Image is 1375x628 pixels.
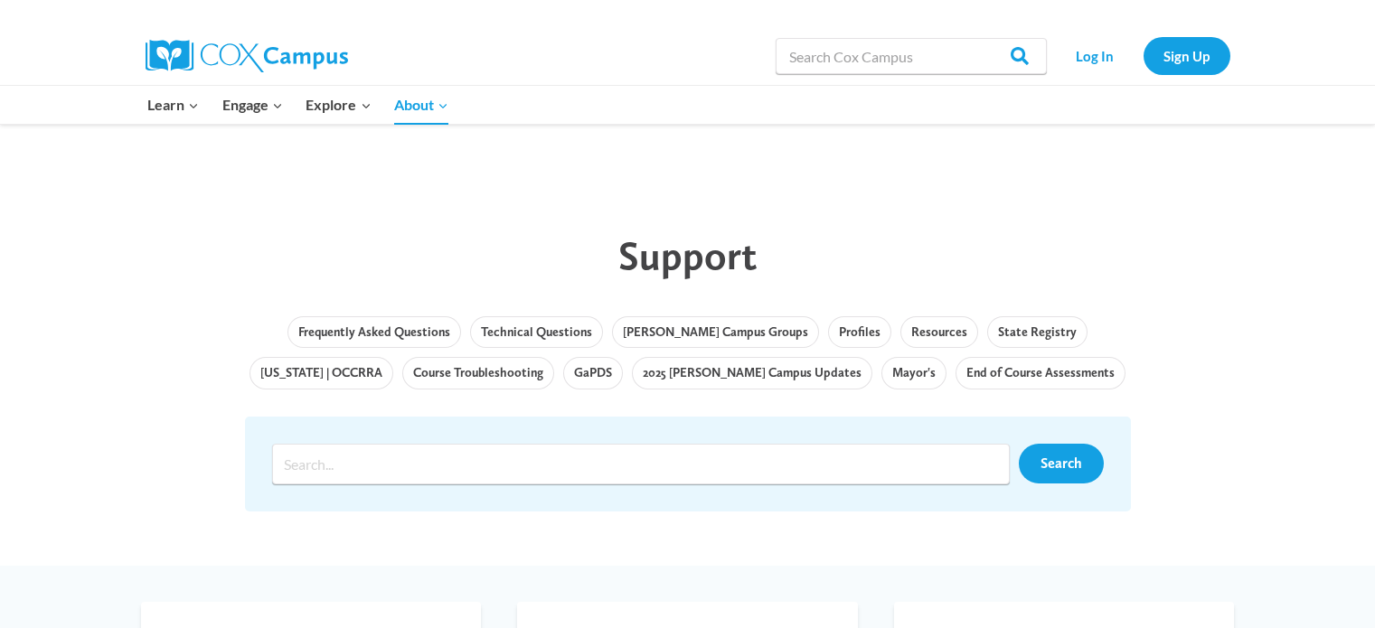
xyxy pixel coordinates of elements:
span: Explore [306,93,371,117]
a: 2025 [PERSON_NAME] Campus Updates [632,357,872,389]
a: Technical Questions [470,316,603,349]
a: Profiles [828,316,891,349]
a: Frequently Asked Questions [287,316,461,349]
span: Engage [222,93,283,117]
a: Resources [900,316,978,349]
span: Learn [147,93,199,117]
a: Sign Up [1144,37,1230,74]
span: Search [1041,455,1082,472]
a: Mayor's [881,357,946,389]
a: Course Troubleshooting [402,357,554,389]
a: [PERSON_NAME] Campus Groups [612,316,819,349]
input: Search input [272,444,1010,484]
input: Search Cox Campus [776,38,1047,74]
img: Cox Campus [146,40,348,72]
a: [US_STATE] | OCCRRA [250,357,393,389]
a: GaPDS [563,357,623,389]
a: End of Course Assessments [956,357,1125,389]
nav: Primary Navigation [137,86,460,124]
nav: Secondary Navigation [1056,37,1230,74]
a: Log In [1056,37,1135,74]
span: Support [618,231,757,279]
span: About [394,93,448,117]
a: Search [1019,444,1104,483]
a: State Registry [987,316,1088,349]
form: Search form [272,444,1019,484]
